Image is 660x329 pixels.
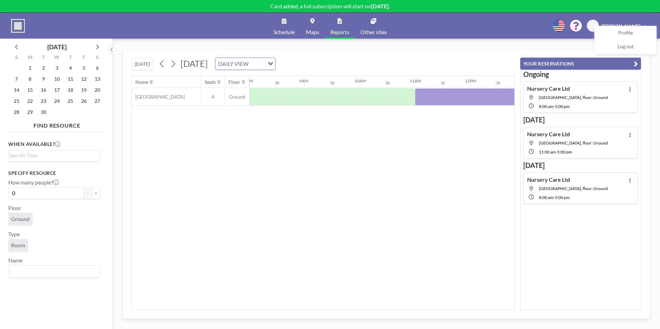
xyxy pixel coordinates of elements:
span: Monday, September 29, 2025 [25,107,35,117]
span: Westhill BC Meeting Room, floor: Ground [539,140,608,146]
span: Saturday, September 13, 2025 [93,74,102,84]
span: Tuesday, September 30, 2025 [39,107,48,117]
span: [GEOGRAPHIC_DATA] [132,94,185,100]
span: 8:00 AM [539,104,553,109]
div: S [10,53,23,62]
h3: Specify resource [8,170,100,176]
span: Friday, September 12, 2025 [79,74,89,84]
span: Ground [225,94,249,100]
div: W [50,53,64,62]
span: DAILY VIEW [217,59,250,68]
span: 11:00 AM [539,149,556,154]
span: Saturday, September 20, 2025 [93,85,102,95]
div: 30 [330,81,334,85]
h4: Nursery Care Ltd [527,85,570,92]
span: Sunday, September 7, 2025 [12,74,21,84]
div: 30 [441,81,445,85]
label: Type [8,231,20,238]
span: Other sites [360,29,387,35]
label: Name [8,257,22,264]
span: Monday, September 1, 2025 [25,63,35,73]
div: 11AM [410,78,421,83]
span: Sunday, September 21, 2025 [12,96,21,106]
h4: Nursery Care Ltd [527,131,570,138]
span: Thursday, September 18, 2025 [66,85,75,95]
span: - [556,149,557,154]
span: Reports [330,29,349,35]
div: 9AM [299,78,308,83]
div: M [23,53,37,62]
div: F [77,53,90,62]
span: Monday, September 22, 2025 [25,96,35,106]
span: Tuesday, September 2, 2025 [39,63,48,73]
h3: [DATE] [523,161,638,170]
a: Maps [300,13,325,39]
h3: Ongoing [523,70,638,79]
input: Search for option [251,59,264,68]
span: - [553,104,555,109]
button: + [92,187,100,199]
span: 5:00 PM [555,104,570,109]
button: [DATE] [132,58,153,70]
div: 30 [386,81,390,85]
a: Log out [595,40,656,54]
div: Search for option [215,58,275,70]
div: Floor [229,79,240,85]
span: Tuesday, September 23, 2025 [39,96,48,106]
span: Profile [618,30,633,37]
div: Name [135,79,148,85]
b: [DATE] [371,3,389,9]
input: Search for option [9,267,96,276]
a: Other sites [355,13,392,39]
span: [PERSON_NAME] [602,23,640,29]
label: How many people? [8,179,59,186]
span: Maps [306,29,319,35]
span: KM [589,23,597,29]
span: Westhill BC Meeting Room, floor: Ground [539,186,608,191]
span: - [553,195,555,200]
span: Thursday, September 25, 2025 [66,96,75,106]
span: Wednesday, September 3, 2025 [52,63,62,73]
a: Reports [325,13,355,39]
img: organization-logo [11,19,25,33]
span: Ground [11,216,30,222]
div: T [64,53,77,62]
div: T [37,53,50,62]
h4: FIND RESOURCE [8,119,106,129]
span: Tuesday, September 9, 2025 [39,74,48,84]
button: YOUR RESERVATIONS [520,58,641,70]
div: Search for option [9,266,100,277]
span: [DATE] [181,58,208,69]
span: 5:00 PM [557,149,572,154]
span: Log out [618,43,633,50]
span: Tuesday, September 16, 2025 [39,85,48,95]
h3: [DATE] [523,116,638,124]
span: Saturday, September 27, 2025 [93,96,102,106]
span: Thursday, September 11, 2025 [66,74,75,84]
span: Room [11,242,25,249]
span: Saturday, September 6, 2025 [93,63,102,73]
a: Profile [595,26,656,40]
span: Friday, September 5, 2025 [79,63,89,73]
div: 10AM [355,78,366,83]
span: Schedule [273,29,295,35]
span: Monday, September 15, 2025 [25,85,35,95]
span: Friday, September 19, 2025 [79,85,89,95]
div: [DATE] [47,42,67,52]
h4: Nursery Care Ltd [527,176,570,183]
div: S [90,53,104,62]
div: 12PM [465,78,476,83]
button: - [84,187,92,199]
span: Monday, September 8, 2025 [25,74,35,84]
a: Schedule [268,13,300,39]
span: Friday, September 26, 2025 [79,96,89,106]
span: Westhill BC Meeting Room, floor: Ground [539,95,608,100]
div: Seats [205,79,216,85]
span: Sunday, September 28, 2025 [12,107,21,117]
div: 30 [275,81,279,85]
div: 30 [496,81,500,85]
span: 8:00 AM [539,195,553,200]
input: Search for option [9,152,96,159]
span: Sunday, September 14, 2025 [12,85,21,95]
span: Wednesday, September 17, 2025 [52,85,62,95]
